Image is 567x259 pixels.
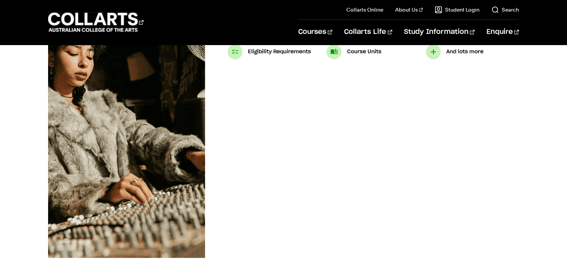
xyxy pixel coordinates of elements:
[248,47,311,56] p: Eligibility Requirements
[404,20,474,44] a: Study Information
[446,47,483,56] p: And lots more
[48,12,144,33] div: Go to homepage
[426,44,441,59] img: And lots more
[395,6,423,13] a: About Us
[347,47,381,56] p: Course Units
[486,20,519,44] a: Enquire
[327,44,341,59] img: Course Units
[491,6,519,13] a: Search
[346,6,383,13] a: Collarts Online
[298,20,332,44] a: Courses
[344,20,392,44] a: Collarts Life
[227,44,242,59] img: Eligibility Requirements
[435,6,479,13] a: Student Login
